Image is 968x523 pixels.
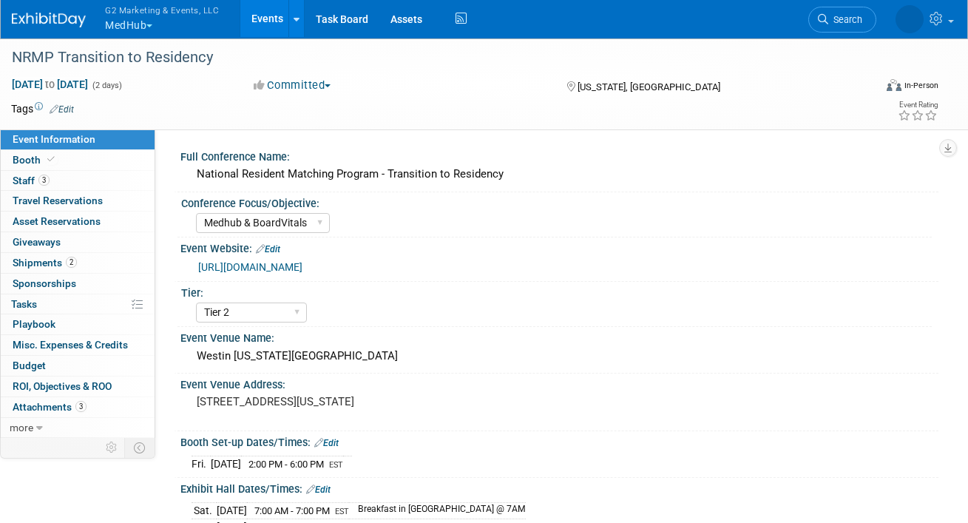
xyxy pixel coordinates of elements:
a: Budget [1,356,155,376]
a: Edit [306,485,331,495]
a: Shipments2 [1,253,155,273]
a: Search [808,7,876,33]
a: Event Information [1,129,155,149]
img: Format-Inperson.png [887,79,901,91]
span: [DATE] [DATE] [11,78,89,91]
img: Nora McQuillan [896,5,924,33]
a: Playbook [1,314,155,334]
span: Asset Reservations [13,215,101,227]
span: Search [828,14,862,25]
span: Playbook [13,318,55,330]
div: Event Venue Name: [180,327,938,345]
div: In-Person [904,80,938,91]
a: Misc. Expenses & Credits [1,335,155,355]
span: more [10,422,33,433]
span: Event Information [13,133,95,145]
a: ROI, Objectives & ROO [1,377,155,397]
img: ExhibitDay [12,13,86,27]
td: Personalize Event Tab Strip [99,438,125,457]
a: more [1,418,155,438]
a: Travel Reservations [1,191,155,211]
span: Attachments [13,401,87,413]
span: EST [335,507,349,516]
span: Giveaways [13,236,61,248]
span: [US_STATE], [GEOGRAPHIC_DATA] [578,81,720,92]
span: Tasks [11,298,37,310]
a: Asset Reservations [1,212,155,232]
a: Tasks [1,294,155,314]
a: Staff3 [1,171,155,191]
div: Event Format [802,77,938,99]
span: ROI, Objectives & ROO [13,380,112,392]
div: Westin [US_STATE][GEOGRAPHIC_DATA] [192,345,927,368]
div: Tier: [181,282,932,300]
div: Event Venue Address: [180,374,938,392]
td: Toggle Event Tabs [125,438,155,457]
span: 3 [38,175,50,186]
td: Fri. [192,456,211,472]
a: Sponsorships [1,274,155,294]
span: G2 Marketing & Events, LLC [105,2,219,18]
span: 2:00 PM - 6:00 PM [248,459,324,470]
td: [DATE] [211,456,241,472]
div: Conference Focus/Objective: [181,192,932,211]
div: Booth Set-up Dates/Times: [180,431,938,451]
span: Booth [13,154,58,166]
div: Event Rating [898,101,938,109]
a: Edit [50,104,74,115]
td: Breakfast in [GEOGRAPHIC_DATA] @ 7AM [349,503,526,519]
a: Edit [256,244,280,254]
i: Booth reservation complete [47,155,55,163]
a: [URL][DOMAIN_NAME] [198,261,302,273]
pre: [STREET_ADDRESS][US_STATE] [197,395,480,408]
a: Edit [314,438,339,448]
div: National Resident Matching Program - Transition to Residency [192,163,927,186]
a: Attachments3 [1,397,155,417]
div: NRMP Transition to Residency [7,44,859,71]
a: Giveaways [1,232,155,252]
a: Booth [1,150,155,170]
div: Event Website: [180,237,938,257]
span: Travel Reservations [13,195,103,206]
td: [DATE] [217,503,247,519]
span: Sponsorships [13,277,76,289]
span: EST [329,460,343,470]
span: 2 [66,257,77,268]
div: Full Conference Name: [180,146,938,164]
button: Committed [248,78,336,93]
div: Exhibit Hall Dates/Times: [180,478,938,497]
span: 3 [75,401,87,412]
span: to [43,78,57,90]
span: 7:00 AM - 7:00 PM [254,505,330,516]
td: Sat. [192,503,217,519]
span: Shipments [13,257,77,269]
span: Misc. Expenses & Credits [13,339,128,351]
span: Budget [13,360,46,371]
td: Tags [11,101,74,116]
span: Staff [13,175,50,186]
span: (2 days) [91,81,122,90]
